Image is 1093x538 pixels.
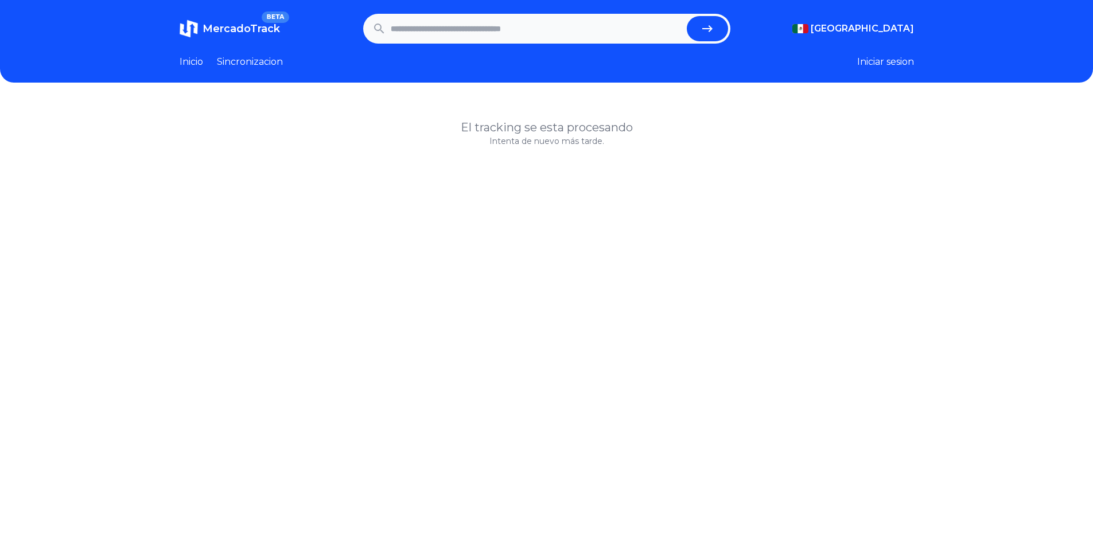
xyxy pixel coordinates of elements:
[180,135,914,147] p: Intenta de nuevo más tarde.
[217,55,283,69] a: Sincronizacion
[180,20,280,38] a: MercadoTrackBETA
[180,119,914,135] h1: El tracking se esta procesando
[811,22,914,36] span: [GEOGRAPHIC_DATA]
[180,20,198,38] img: MercadoTrack
[180,55,203,69] a: Inicio
[792,24,808,33] img: Mexico
[262,11,289,23] span: BETA
[857,55,914,69] button: Iniciar sesion
[792,22,914,36] button: [GEOGRAPHIC_DATA]
[203,22,280,35] span: MercadoTrack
